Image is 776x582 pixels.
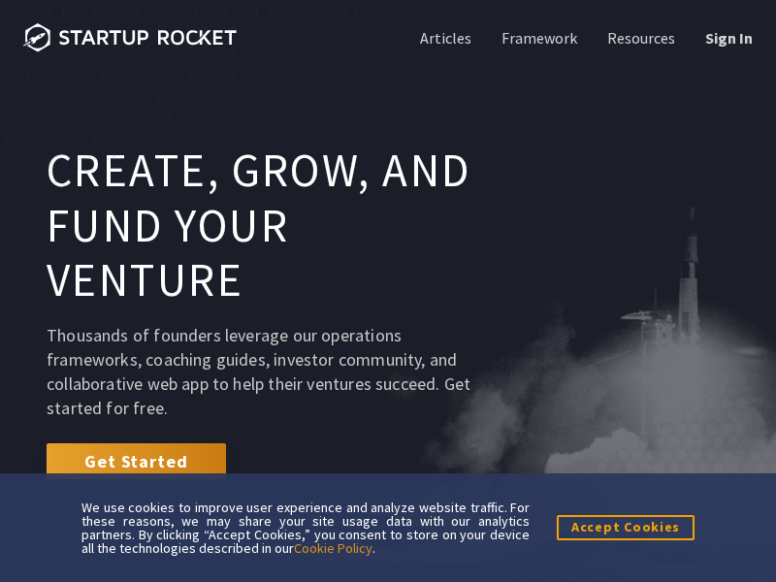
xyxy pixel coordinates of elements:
[557,515,695,539] button: Accept Cookies
[294,539,372,557] a: Cookie Policy
[81,501,530,555] div: We use cookies to improve user experience and analyze website traffic. For these reasons, we may ...
[498,27,577,48] a: Framework
[47,443,226,478] a: Get Started
[701,27,753,48] a: Sign In
[47,323,485,421] p: Thousands of founders leverage our operations frameworks, coaching guides, investor community, an...
[47,144,485,308] h1: Create, grow, and fund your venture
[603,27,675,48] a: Resources
[416,27,471,48] a: Articles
